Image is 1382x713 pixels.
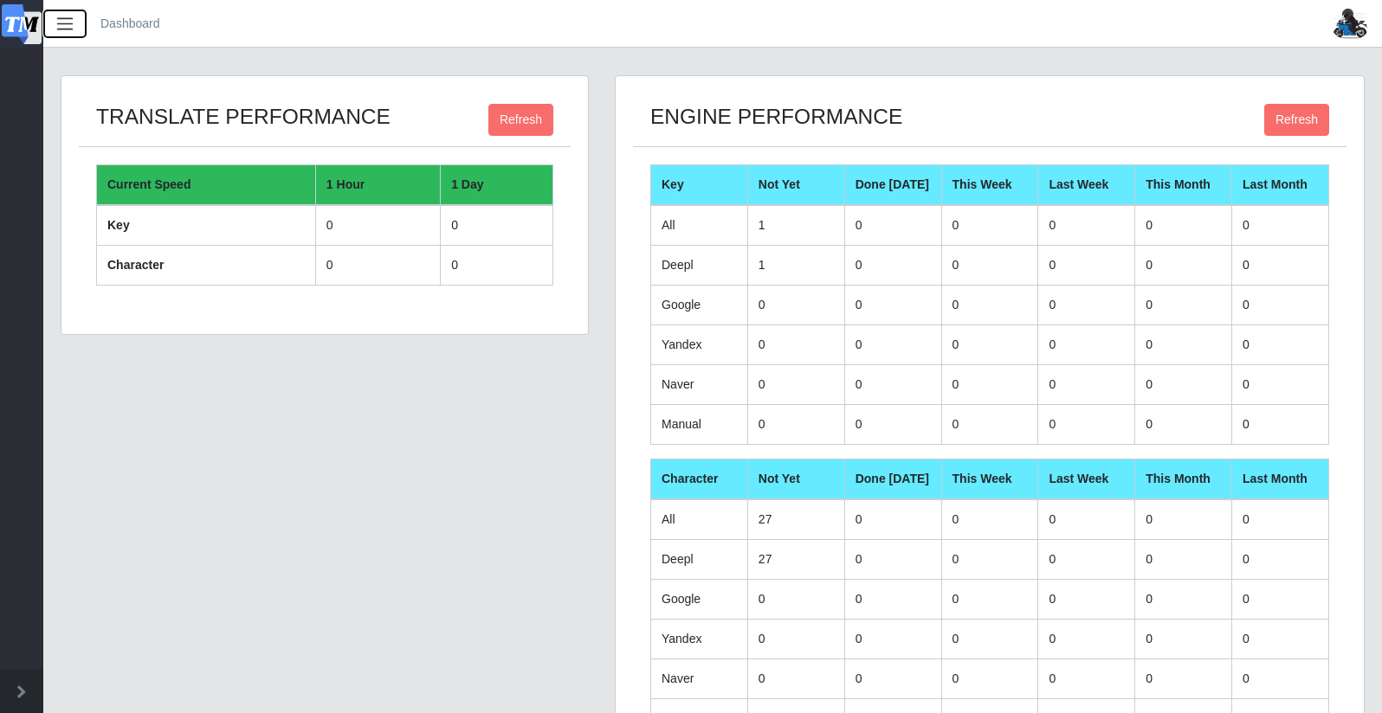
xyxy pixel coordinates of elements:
[844,205,941,246] td: 0
[1135,499,1232,540] td: 0
[844,620,941,659] td: 0
[953,176,1028,194] div: This Week
[1135,246,1232,286] td: 0
[1232,580,1329,620] td: 0
[651,325,748,365] td: Yandex
[1135,365,1232,405] td: 0
[441,246,553,286] td: 0
[1038,580,1135,620] td: 0
[1135,580,1232,620] td: 0
[941,286,1038,325] td: 0
[1146,176,1221,194] div: This Month
[747,246,844,286] td: 1
[662,470,737,488] div: Character
[941,659,1038,699] td: 0
[844,365,941,405] td: 0
[1038,246,1135,286] td: 0
[941,325,1038,365] td: 0
[2,4,42,44] img: japan.webike.net Logo
[1049,176,1124,194] div: Last Week
[651,286,748,325] td: Google
[107,258,164,272] b: Character
[1049,470,1124,488] div: Last Week
[651,405,748,445] td: Manual
[747,540,844,580] td: 27
[1038,405,1135,445] td: 0
[651,659,748,699] td: Naver
[650,104,902,129] h3: ENGINE PERFORMANCE
[315,205,440,246] td: 0
[1135,205,1232,246] td: 0
[941,365,1038,405] td: 0
[747,499,844,540] td: 27
[651,246,748,286] td: Deepl
[941,205,1038,246] td: 0
[326,176,429,194] div: 1 Hour
[1135,620,1232,659] td: 0
[1038,540,1135,580] td: 0
[953,470,1028,488] div: This Week
[844,286,941,325] td: 0
[1232,405,1329,445] td: 0
[844,405,941,445] td: 0
[759,470,834,488] div: Not Yet
[747,405,844,445] td: 0
[1135,405,1232,445] td: 0
[1038,499,1135,540] td: 0
[107,218,130,232] b: Key
[1038,286,1135,325] td: 0
[1331,9,1370,39] img: admin@bootstrapmaster.com
[747,659,844,699] td: 0
[1243,176,1318,194] div: Last Month
[451,176,542,194] div: 1 Day
[1135,286,1232,325] td: 0
[1232,620,1329,659] td: 0
[1264,104,1329,136] button: Refresh
[844,499,941,540] td: 0
[1038,365,1135,405] td: 0
[651,540,748,580] td: Deepl
[759,176,834,194] div: Not Yet
[1135,659,1232,699] td: 0
[1232,540,1329,580] td: 0
[441,205,553,246] td: 0
[747,365,844,405] td: 0
[844,325,941,365] td: 0
[1232,286,1329,325] td: 0
[1135,325,1232,365] td: 0
[941,580,1038,620] td: 0
[1232,205,1329,246] td: 0
[100,15,160,33] a: Dashboard
[651,205,748,246] td: All
[844,659,941,699] td: 0
[856,176,931,194] div: Done [DATE]
[1146,470,1221,488] div: This Month
[941,246,1038,286] td: 0
[651,365,748,405] td: Naver
[747,620,844,659] td: 0
[1232,246,1329,286] td: 0
[488,104,553,136] button: Refresh
[844,540,941,580] td: 0
[1038,325,1135,365] td: 0
[662,176,737,194] div: Key
[1135,540,1232,580] td: 0
[1243,470,1318,488] div: Last Month
[1038,659,1135,699] td: 0
[96,104,391,129] h3: TRANSLATE PERFORMANCE
[844,246,941,286] td: 0
[941,540,1038,580] td: 0
[941,620,1038,659] td: 0
[941,499,1038,540] td: 0
[1232,325,1329,365] td: 0
[1038,620,1135,659] td: 0
[107,176,305,194] div: Current Speed
[1232,365,1329,405] td: 0
[747,286,844,325] td: 0
[1232,659,1329,699] td: 0
[315,246,440,286] td: 0
[1038,205,1135,246] td: 0
[856,470,931,488] div: Done [DATE]
[747,580,844,620] td: 0
[747,205,844,246] td: 1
